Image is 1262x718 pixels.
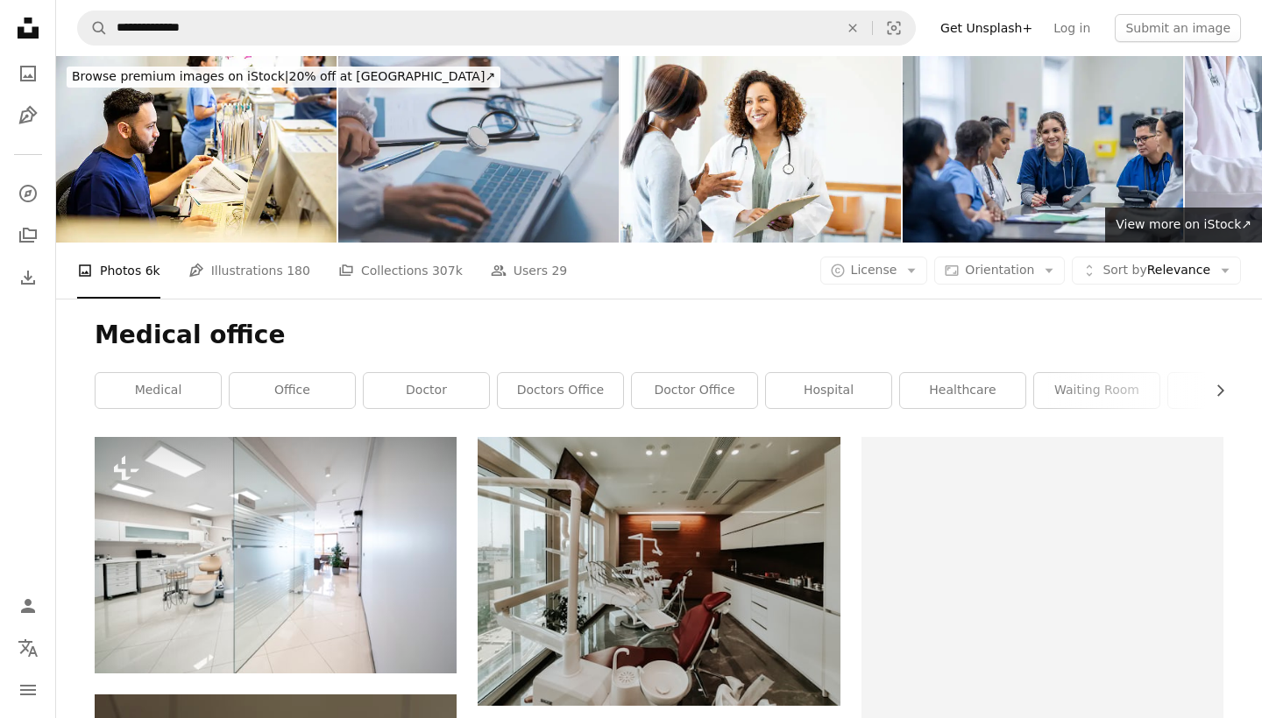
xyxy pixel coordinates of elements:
[72,69,288,83] span: Browse premium images on iStock |
[498,373,623,408] a: doctors office
[78,11,108,45] button: Search Unsplash
[338,56,619,243] img: A professional and focused Asian female doctor in scrubs is working and reading medical research ...
[11,588,46,623] a: Log in / Sign up
[77,11,916,46] form: Find visuals sitewide
[11,630,46,665] button: Language
[287,261,310,280] span: 180
[1116,217,1251,231] span: View more on iStock ↗
[1115,14,1241,42] button: Submit an image
[851,263,897,277] span: License
[1034,373,1159,408] a: waiting room
[1043,14,1101,42] a: Log in
[478,563,840,579] a: red and white leather padded chair
[900,373,1025,408] a: healthcare
[11,672,46,707] button: Menu
[230,373,355,408] a: office
[188,243,310,299] a: Illustrations 180
[833,11,872,45] button: Clear
[95,437,457,672] img: a room that has a glass wall in it
[632,373,757,408] a: doctor office
[820,257,928,285] button: License
[11,218,46,253] a: Collections
[491,243,568,299] a: Users 29
[478,437,840,706] img: red and white leather padded chair
[551,261,567,280] span: 29
[934,257,1065,285] button: Orientation
[11,98,46,133] a: Illustrations
[56,56,337,243] img: Nurses working at the front reception area of a medical office
[965,263,1034,277] span: Orientation
[95,320,1223,351] h1: Medical office
[56,56,511,98] a: Browse premium images on iStock|20% off at [GEOGRAPHIC_DATA]↗
[11,260,46,295] a: Download History
[903,56,1183,243] img: Medical Team Meeting
[338,243,463,299] a: Collections 307k
[11,56,46,91] a: Photos
[873,11,915,45] button: Visual search
[1102,263,1146,277] span: Sort by
[1102,262,1210,279] span: Relevance
[11,176,46,211] a: Explore
[95,547,457,563] a: a room that has a glass wall in it
[364,373,489,408] a: doctor
[1105,208,1262,243] a: View more on iStock↗
[1072,257,1241,285] button: Sort byRelevance
[432,261,463,280] span: 307k
[96,373,221,408] a: medical
[72,69,495,83] span: 20% off at [GEOGRAPHIC_DATA] ↗
[766,373,891,408] a: hospital
[1204,373,1223,408] button: scroll list to the right
[930,14,1043,42] a: Get Unsplash+
[620,56,901,243] img: Doctor and Patient Discussing Healthcare in Clinic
